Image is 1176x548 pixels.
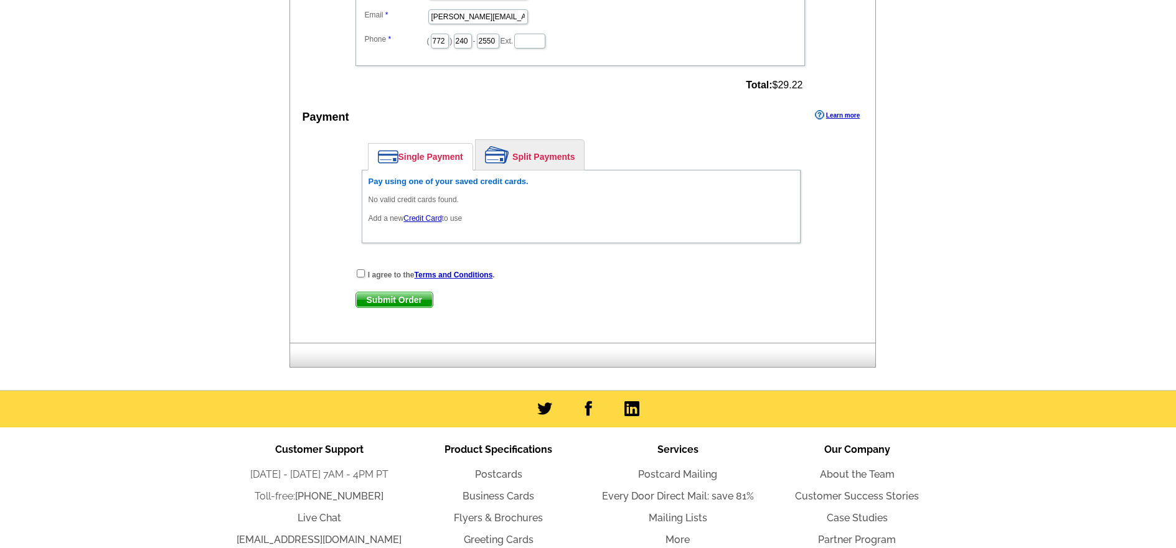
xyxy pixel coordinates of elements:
[237,534,402,546] a: [EMAIL_ADDRESS][DOMAIN_NAME]
[638,468,717,480] a: Postcard Mailing
[369,144,473,170] a: Single Payment
[815,110,860,120] a: Learn more
[820,468,895,480] a: About the Team
[818,534,896,546] a: Partner Program
[463,490,534,502] a: Business Cards
[295,490,383,502] a: [PHONE_NUMBER]
[303,109,349,126] div: Payment
[475,468,522,480] a: Postcards
[369,177,794,187] h6: Pay using one of your saved credit cards.
[445,444,552,455] span: Product Specifications
[602,490,754,502] a: Every Door Direct Mail: save 81%
[369,213,794,224] p: Add a new to use
[230,467,409,482] li: [DATE] - [DATE] 7AM - 4PM PT
[365,34,427,45] label: Phone
[298,512,341,524] a: Live Chat
[476,140,584,170] a: Split Payments
[415,271,493,279] a: Terms and Conditions
[666,534,690,546] a: More
[795,490,919,502] a: Customer Success Stories
[368,271,495,279] strong: I agree to the .
[927,259,1176,548] iframe: LiveChat chat widget
[230,489,409,504] li: Toll-free:
[649,512,707,524] a: Mailing Lists
[356,292,433,307] span: Submit Order
[369,194,794,205] p: No valid credit cards found.
[824,444,890,455] span: Our Company
[378,150,398,164] img: single-payment.png
[464,534,534,546] a: Greeting Cards
[454,512,543,524] a: Flyers & Brochures
[365,9,427,21] label: Email
[657,444,699,455] span: Services
[403,214,441,223] a: Credit Card
[275,444,364,455] span: Customer Support
[746,80,772,90] strong: Total:
[746,80,802,91] span: $29.22
[485,146,509,164] img: split-payment.png
[827,512,888,524] a: Case Studies
[362,30,799,50] dd: ( ) - Ext.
